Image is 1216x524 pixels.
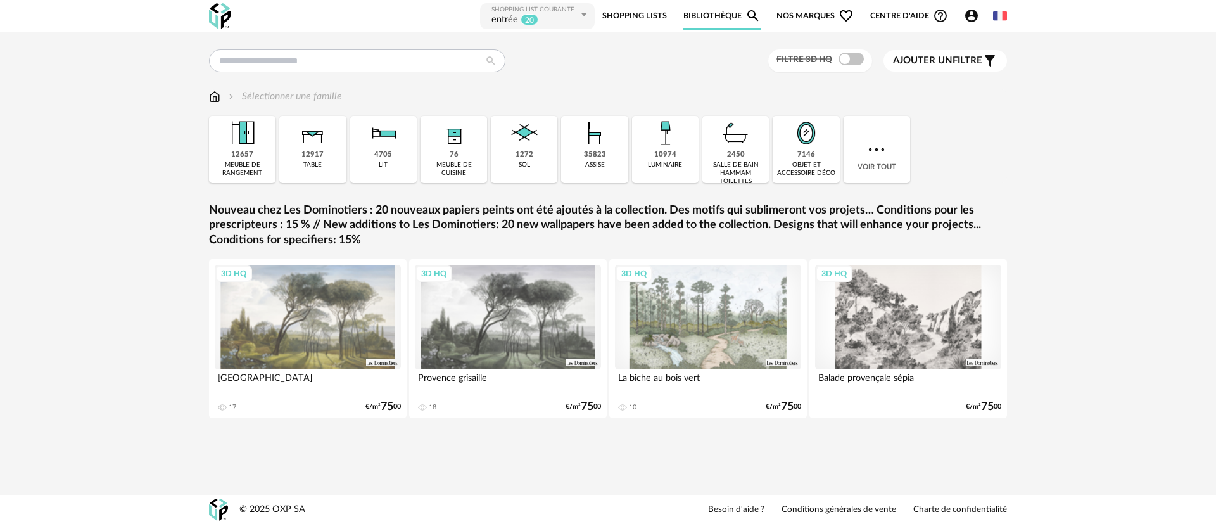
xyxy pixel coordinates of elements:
[491,6,578,14] div: Shopping List courante
[609,259,807,418] a: 3D HQ La biche au bois vert 10 €/m²7500
[450,150,459,160] div: 76
[981,402,994,411] span: 75
[379,161,388,169] div: lit
[231,150,253,160] div: 12657
[301,150,324,160] div: 12917
[566,402,601,411] div: €/m² 00
[683,2,761,30] a: BibliothèqueMagnify icon
[429,403,436,412] div: 18
[893,54,982,67] span: filtre
[209,89,220,104] img: svg+xml;base64,PHN2ZyB3aWR0aD0iMTYiIGhlaWdodD0iMTciIHZpZXdCb3g9IjAgMCAxNiAxNyIgZmlsbD0ibm9uZSIgeG...
[648,116,682,150] img: Luminaire.png
[706,161,765,186] div: salle de bain hammam toilettes
[809,259,1007,418] a: 3D HQ Balade provençale sépia €/m²7500
[585,161,605,169] div: assise
[374,150,392,160] div: 4705
[615,369,801,395] div: La biche au bois vert
[516,150,533,160] div: 1272
[839,8,854,23] span: Heart Outline icon
[964,8,979,23] span: Account Circle icon
[993,9,1007,23] img: fr
[616,265,652,282] div: 3D HQ
[602,2,667,30] a: Shopping Lists
[966,402,1001,411] div: €/m² 00
[708,504,764,516] a: Besoin d'aide ?
[781,402,794,411] span: 75
[982,53,997,68] span: Filter icon
[226,89,342,104] div: Sélectionner une famille
[226,89,236,104] img: svg+xml;base64,PHN2ZyB3aWR0aD0iMTYiIGhlaWdodD0iMTYiIHZpZXdCb3g9IjAgMCAxNiAxNiIgZmlsbD0ibm9uZSIgeG...
[816,265,852,282] div: 3D HQ
[437,116,471,150] img: Rangement.png
[844,116,910,183] div: Voir tout
[366,116,400,150] img: Literie.png
[521,14,538,25] sup: 20
[584,150,606,160] div: 35823
[893,56,953,65] span: Ajouter un
[415,265,452,282] div: 3D HQ
[209,499,228,521] img: OXP
[215,369,401,395] div: [GEOGRAPHIC_DATA]
[654,150,676,160] div: 10974
[424,161,483,177] div: meuble de cuisine
[303,161,322,169] div: table
[865,138,888,161] img: more.7b13dc1.svg
[629,403,636,412] div: 10
[507,116,541,150] img: Sol.png
[209,3,231,29] img: OXP
[745,8,761,23] span: Magnify icon
[381,402,393,411] span: 75
[491,14,518,27] div: entrée
[815,369,1001,395] div: Balade provençale sépia
[870,8,948,23] span: Centre d'aideHelp Circle Outline icon
[883,50,1007,72] button: Ajouter unfiltre Filter icon
[964,8,985,23] span: Account Circle icon
[782,504,896,516] a: Conditions générales de vente
[415,369,601,395] div: Provence grisaille
[776,2,854,30] span: Nos marques
[213,161,272,177] div: meuble de rangement
[409,259,607,418] a: 3D HQ Provence grisaille 18 €/m²7500
[789,116,823,150] img: Miroir.png
[225,116,260,150] img: Meuble%20de%20rangement.png
[913,504,1007,516] a: Charte de confidentialité
[239,504,305,516] div: © 2025 OXP SA
[209,203,1007,248] a: Nouveau chez Les Dominotiers : 20 nouveaux papiers peints ont été ajoutés à la collection. Des mo...
[578,116,612,150] img: Assise.png
[519,161,530,169] div: sol
[365,402,401,411] div: €/m² 00
[933,8,948,23] span: Help Circle Outline icon
[209,259,407,418] a: 3D HQ [GEOGRAPHIC_DATA] 17 €/m²7500
[296,116,330,150] img: Table.png
[648,161,682,169] div: luminaire
[215,265,252,282] div: 3D HQ
[797,150,815,160] div: 7146
[719,116,753,150] img: Salle%20de%20bain.png
[581,402,593,411] span: 75
[776,55,832,64] span: Filtre 3D HQ
[766,402,801,411] div: €/m² 00
[727,150,745,160] div: 2450
[776,161,835,177] div: objet et accessoire déco
[229,403,236,412] div: 17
